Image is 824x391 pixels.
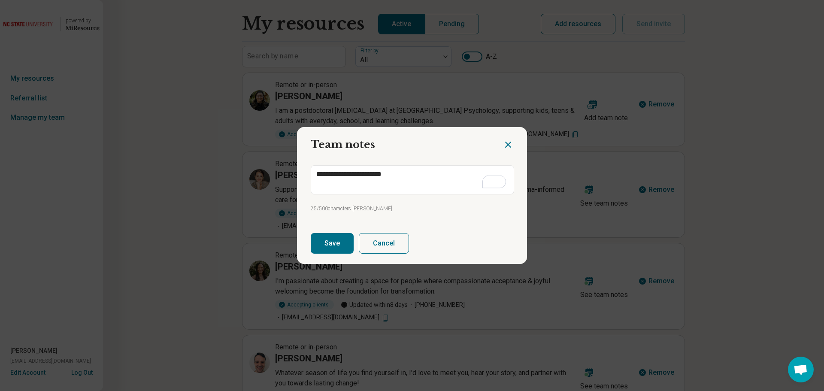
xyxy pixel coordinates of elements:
[311,205,513,212] p: 25/ 500 characters [PERSON_NAME]
[297,127,503,155] h2: Team notes
[503,139,513,150] button: Close dialog
[359,233,409,254] button: Cancel
[311,165,514,194] textarea: To enrich screen reader interactions, please activate Accessibility in Grammarly extension settings
[311,233,354,254] button: Save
